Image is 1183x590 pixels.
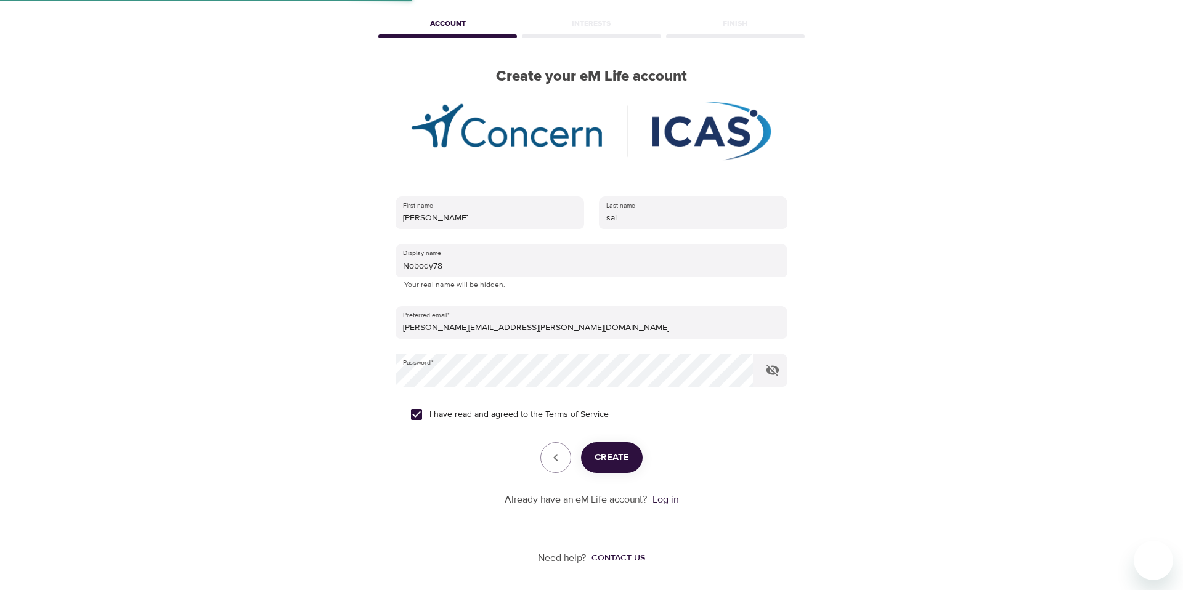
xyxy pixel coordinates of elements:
span: Create [595,450,629,466]
a: Contact us [587,552,645,564]
a: Log in [652,493,678,506]
button: Create [581,442,643,473]
a: Terms of Service [545,408,609,421]
p: Need help? [538,551,587,565]
p: Already have an eM Life account? [505,493,648,507]
p: Your real name will be hidden. [404,279,779,291]
iframe: Button to launch messaging window [1134,541,1173,580]
span: I have read and agreed to the [429,408,609,421]
h2: Create your eM Life account [376,68,807,86]
img: Concern_ICAS_Cobrand_Logo.png [407,100,776,162]
div: Contact us [591,552,645,564]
